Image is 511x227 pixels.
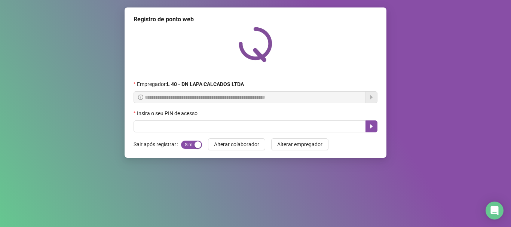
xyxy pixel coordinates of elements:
[138,95,143,100] span: info-circle
[137,80,244,88] span: Empregador :
[134,15,377,24] div: Registro de ponto web
[134,109,202,117] label: Insira o seu PIN de acesso
[167,81,244,87] strong: L 40 - DN LAPA CALCADOS LTDA
[486,202,504,220] div: Open Intercom Messenger
[368,123,374,129] span: caret-right
[277,140,322,148] span: Alterar empregador
[214,140,259,148] span: Alterar colaborador
[134,138,181,150] label: Sair após registrar
[271,138,328,150] button: Alterar empregador
[208,138,265,150] button: Alterar colaborador
[239,27,272,62] img: QRPoint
